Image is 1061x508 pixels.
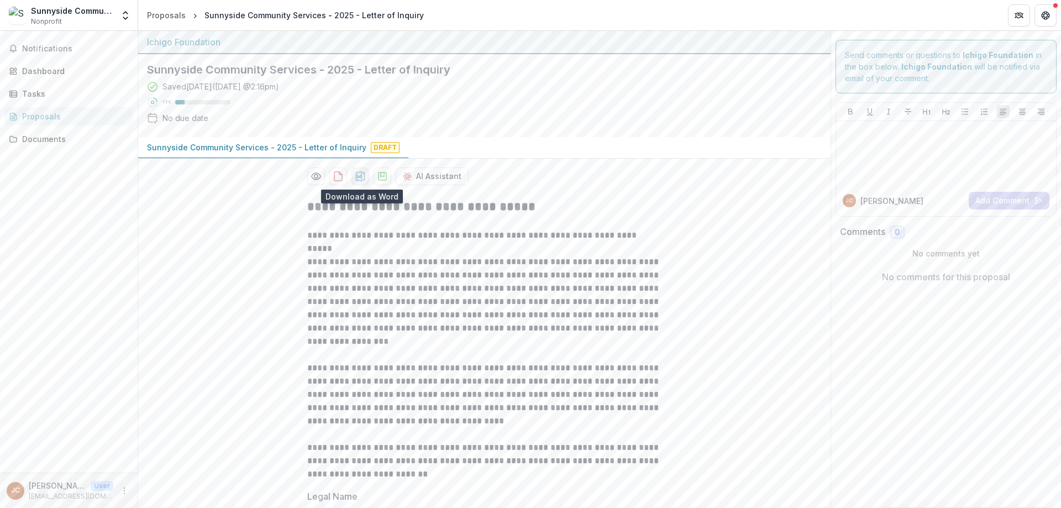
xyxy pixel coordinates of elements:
button: Strike [901,105,915,118]
div: Proposals [22,111,124,122]
div: Jin Choi [845,198,853,203]
button: Get Help [1034,4,1057,27]
p: [EMAIL_ADDRESS][DOMAIN_NAME] [29,491,113,501]
div: Tasks [22,88,124,99]
button: Align Right [1034,105,1048,118]
h2: Comments [840,227,885,237]
button: Heading 1 [920,105,933,118]
button: More [118,484,131,497]
button: Italicize [882,105,895,118]
button: Heading 2 [939,105,953,118]
p: No comments for this proposal [882,270,1010,284]
p: No comments yet [840,248,1053,259]
button: Underline [863,105,876,118]
button: Align Left [996,105,1010,118]
div: No due date [162,112,208,124]
a: Proposals [143,7,190,23]
span: Nonprofit [31,17,62,27]
a: Proposals [4,107,133,125]
button: download-proposal [374,167,391,185]
div: Saved [DATE] ( [DATE] @ 2:16pm ) [162,81,279,92]
span: 0 [895,228,900,237]
button: Bold [844,105,857,118]
img: Sunnyside Community Services [9,7,27,24]
div: Sunnyside Community Services - 2025 - Letter of Inquiry [204,9,424,21]
button: Bullet List [958,105,971,118]
nav: breadcrumb [143,7,428,23]
button: Align Center [1016,105,1029,118]
button: Ordered List [978,105,991,118]
p: User [91,481,113,491]
p: Sunnyside Community Services - 2025 - Letter of Inquiry [147,142,366,153]
div: Documents [22,133,124,145]
div: Proposals [147,9,186,21]
p: [PERSON_NAME] [29,480,86,491]
a: Tasks [4,85,133,103]
button: Open entity switcher [118,4,133,27]
span: Notifications [22,44,129,54]
div: Dashboard [22,65,124,77]
strong: Ichigo Foundation [901,62,972,71]
div: Ichigo Foundation [147,35,822,49]
strong: Ichigo Foundation [963,50,1033,60]
div: Jin Choi [11,487,20,494]
p: Legal Name [307,490,358,503]
button: AI Assistant [396,167,469,185]
button: Notifications [4,40,133,57]
button: Partners [1008,4,1030,27]
a: Documents [4,130,133,148]
h2: Sunnyside Community Services - 2025 - Letter of Inquiry [147,63,804,76]
div: Send comments or questions to in the box below. will be notified via email of your comment. [836,40,1057,93]
a: Dashboard [4,62,133,80]
p: 17 % [162,98,171,106]
button: Preview d75fc8e4-f170-453f-b1db-0f98aa1d4815-0.pdf [307,167,325,185]
span: Draft [371,142,400,153]
p: [PERSON_NAME] [860,195,923,207]
button: Add Comment [969,192,1049,210]
button: download-proposal [351,167,369,185]
button: download-proposal [329,167,347,185]
div: Sunnyside Community Services [31,5,113,17]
